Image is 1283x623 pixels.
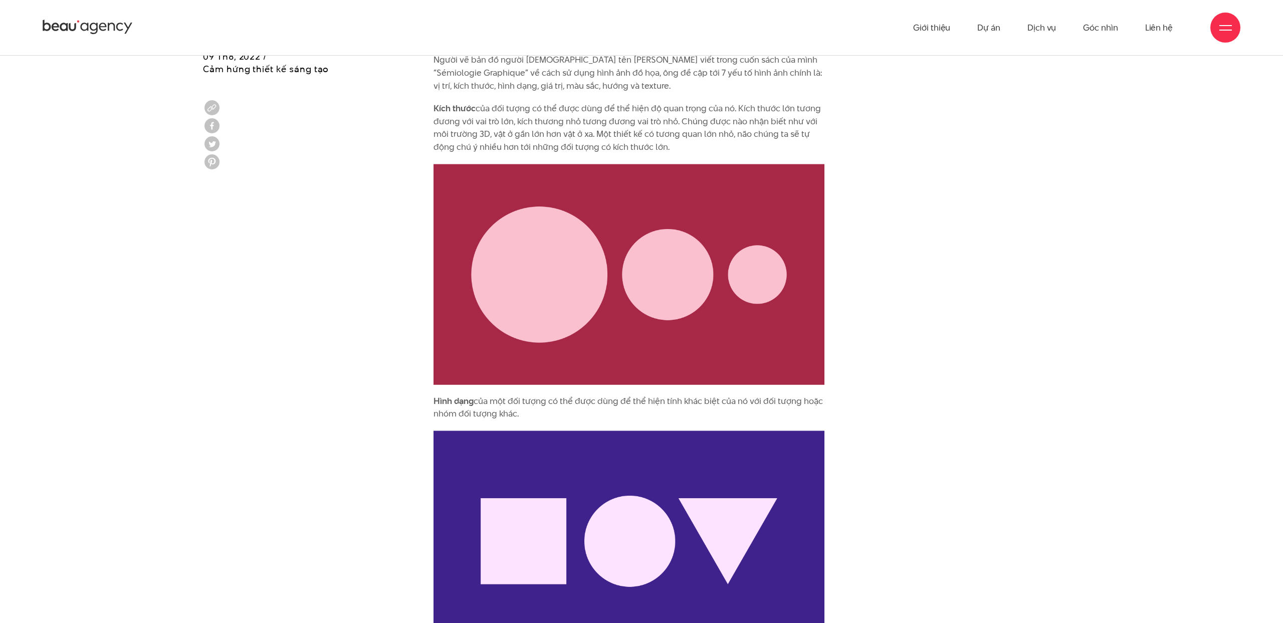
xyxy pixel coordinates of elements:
[434,102,824,153] p: của đối tượng có thể được dùng để thể hiện độ quan trọng của nó. Kích thước lớn tương đương với v...
[434,102,476,114] strong: Kích thước
[434,164,824,385] img: Cách nhận thức thị giác (Visual Perception) hoạt động
[434,54,824,92] p: Người vẽ bản đồ người [DEMOGRAPHIC_DATA] tên [PERSON_NAME] viết trong cuốn sách của mình “Sémiolo...
[434,395,474,407] strong: Hình dạng
[203,50,329,75] span: 09 Th8, 2022 / Cảm hứng thiết kế sáng tạo
[434,395,824,421] p: của một đối tượng có thể được dùng để thể hiện tính khác biệt của nó với đối tượng hoặc nhóm đối ...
